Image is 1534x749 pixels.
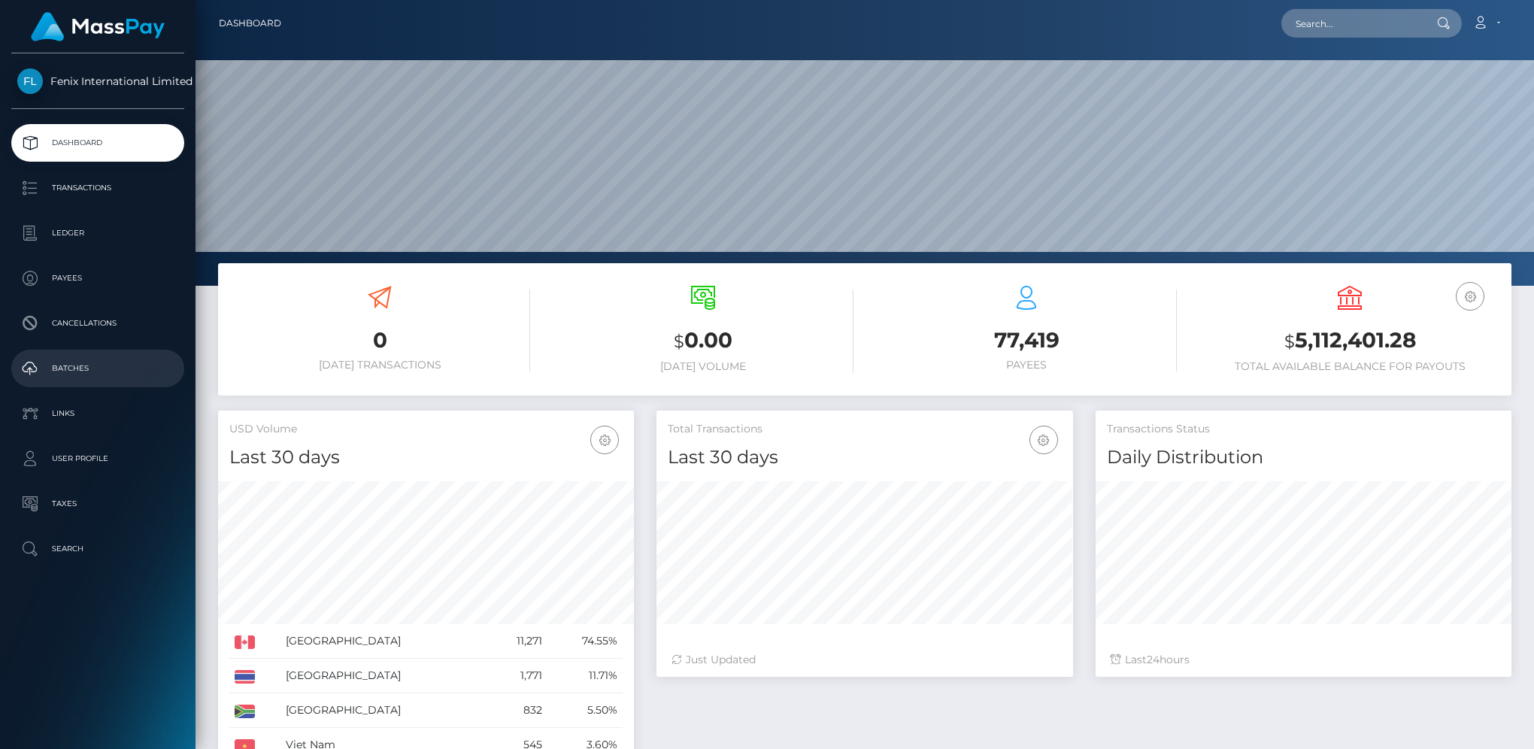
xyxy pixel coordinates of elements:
[17,222,178,244] p: Ledger
[11,259,184,297] a: Payees
[229,422,623,437] h5: USD Volume
[11,74,184,88] span: Fenix International Limited
[11,350,184,387] a: Batches
[17,132,178,154] p: Dashboard
[1284,331,1295,352] small: $
[17,357,178,380] p: Batches
[17,538,178,560] p: Search
[553,326,853,356] h3: 0.00
[11,485,184,523] a: Taxes
[668,422,1061,437] h5: Total Transactions
[1107,444,1500,471] h4: Daily Distribution
[547,624,623,659] td: 74.55%
[229,326,530,355] h3: 0
[668,444,1061,471] h4: Last 30 days
[280,659,488,693] td: [GEOGRAPHIC_DATA]
[547,693,623,728] td: 5.50%
[1147,653,1160,666] span: 24
[235,705,255,718] img: ZA.png
[876,359,1177,371] h6: Payees
[31,12,165,41] img: MassPay Logo
[219,8,281,39] a: Dashboard
[876,326,1177,355] h3: 77,419
[11,395,184,432] a: Links
[17,312,178,335] p: Cancellations
[487,659,547,693] td: 1,771
[1199,326,1500,356] h3: 5,112,401.28
[11,530,184,568] a: Search
[17,402,178,425] p: Links
[553,360,853,373] h6: [DATE] Volume
[11,169,184,207] a: Transactions
[11,305,184,342] a: Cancellations
[17,177,178,199] p: Transactions
[17,267,178,290] p: Payees
[1281,9,1423,38] input: Search...
[11,124,184,162] a: Dashboard
[17,447,178,470] p: User Profile
[11,440,184,478] a: User Profile
[229,359,530,371] h6: [DATE] Transactions
[280,624,488,659] td: [GEOGRAPHIC_DATA]
[547,659,623,693] td: 11.71%
[235,670,255,684] img: TH.png
[1111,652,1496,668] div: Last hours
[229,444,623,471] h4: Last 30 days
[280,693,488,728] td: [GEOGRAPHIC_DATA]
[487,624,547,659] td: 11,271
[487,693,547,728] td: 832
[1107,422,1500,437] h5: Transactions Status
[672,652,1057,668] div: Just Updated
[674,331,684,352] small: $
[11,214,184,252] a: Ledger
[17,493,178,515] p: Taxes
[17,68,43,94] img: Fenix International Limited
[1199,360,1500,373] h6: Total Available Balance for Payouts
[235,635,255,649] img: CA.png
